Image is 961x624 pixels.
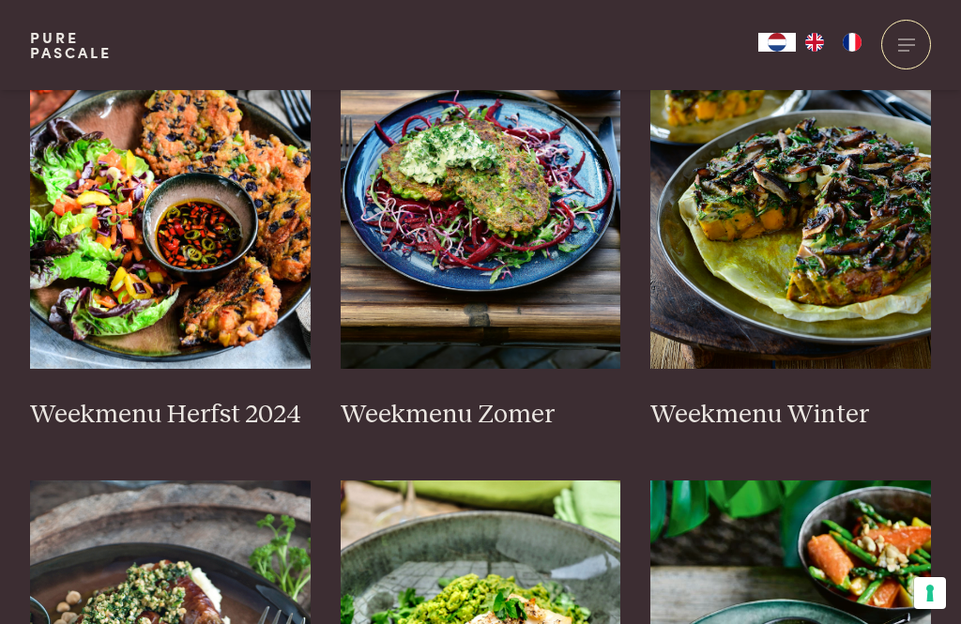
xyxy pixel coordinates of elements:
[796,33,871,52] ul: Language list
[914,577,946,609] button: Uw voorkeuren voor toestemming voor trackingtechnologieën
[796,33,833,52] a: EN
[833,33,871,52] a: FR
[30,30,112,60] a: PurePascale
[758,33,796,52] a: NL
[650,399,931,432] h3: Weekmenu Winter
[30,399,311,432] h3: Weekmenu Herfst 2024
[758,33,871,52] aside: Language selected: Nederlands
[341,399,621,432] h3: Weekmenu Zomer
[758,33,796,52] div: Language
